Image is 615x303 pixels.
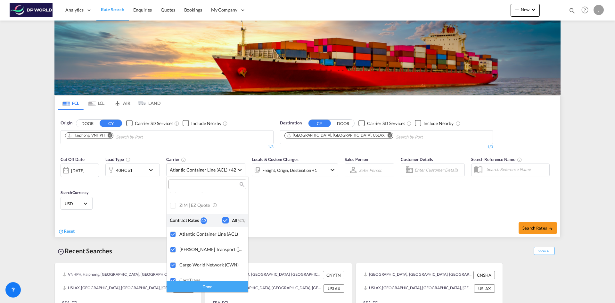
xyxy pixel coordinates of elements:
div: ZIM | eZ Quote [179,202,243,208]
div: Cargo World Network (CWN) [179,262,243,267]
div: 43 [201,217,207,224]
div: Baker Transport (GB) | Direct [179,247,243,252]
div: All [232,217,245,224]
div: Done [167,281,248,292]
div: Contract Rates [170,217,201,224]
md-icon: icon-magnify [239,182,244,187]
md-checkbox: Checkbox No Ink [222,217,245,224]
md-icon: s18 icon-information-outline [212,202,218,208]
div: Atlantic Container Line (ACL) [179,231,243,237]
span: (43) [237,218,245,223]
div: CaroTrans [179,277,243,283]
